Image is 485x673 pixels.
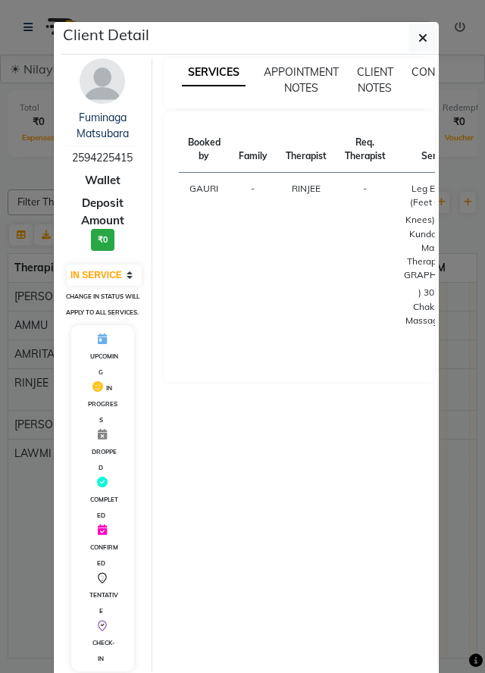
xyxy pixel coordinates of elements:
[292,183,321,194] span: RINJEE
[179,127,230,173] th: Booked by
[90,496,118,519] span: COMPLETED
[179,173,230,355] td: GAURI
[66,293,139,316] small: Change in status will apply to all services.
[336,127,395,173] th: Req. Therapist
[63,23,149,46] h5: Client Detail
[264,65,339,95] span: APPOINTMENT NOTES
[336,173,395,355] td: -
[357,65,393,95] span: CLIENT NOTES
[89,591,118,615] span: TENTATIVE
[72,151,133,164] span: 2594225415
[85,172,120,189] span: Wallet
[88,384,117,424] span: IN PROGRESS
[65,195,140,229] span: Deposit Amount
[404,300,477,346] div: Chakra Head Massage 30 min
[404,227,477,300] div: Kundalini Back Massage Therapy([DEMOGRAPHIC_DATA]) 30 min
[230,173,277,355] td: -
[90,543,118,567] span: CONFIRMED
[92,448,117,471] span: DROPPED
[404,182,477,227] div: Leg Energiser (Feet Calves & Knees) 45 min
[230,127,277,173] th: Family
[80,58,125,104] img: avatar
[277,127,336,173] th: Therapist
[92,639,115,662] span: CHECK-IN
[182,59,246,86] span: SERVICES
[90,352,118,376] span: UPCOMING
[77,111,129,140] a: Fuminaga Matsubara
[91,229,114,251] h3: ₹0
